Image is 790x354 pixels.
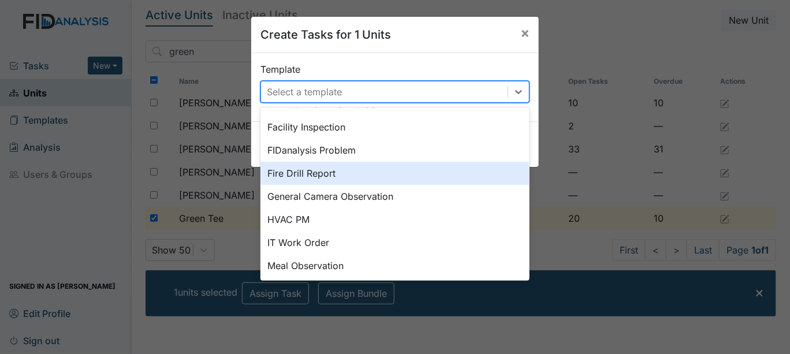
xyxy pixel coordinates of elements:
[520,24,530,41] span: ×
[267,85,342,99] div: Select a template
[260,231,530,254] div: IT Work Order
[260,139,530,162] div: FIDanalysis Problem
[260,115,530,139] div: Facility Inspection
[260,254,530,277] div: Meal Observation
[260,162,530,185] div: Fire Drill Report
[260,26,391,43] h5: Create Tasks for 1 Units
[260,62,300,76] label: Template
[260,185,530,208] div: General Camera Observation
[260,277,530,300] div: Medication Observation Checklist
[260,208,530,231] div: HVAC PM
[511,17,539,49] button: Close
